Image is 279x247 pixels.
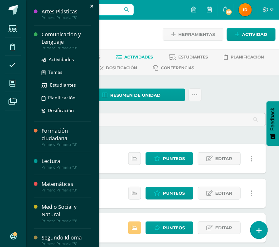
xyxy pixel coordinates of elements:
div: Formación ciudadana [42,127,91,142]
div: Primero Primaria "B" [42,188,91,192]
span: Planificación [48,94,76,101]
a: Formación ciudadanaPrimero Primaria "B" [42,127,91,147]
button: Feedback - Mostrar encuesta [267,101,279,146]
a: Comunicación y LenguajePrimero Primaria "B" [42,31,91,50]
div: Primero Primaria "B" [42,219,91,223]
div: Primero Primaria "B" [42,46,91,50]
div: Lectura [42,157,91,165]
a: Artes PlásticasPrimero Primaria "B" [42,8,91,20]
div: Primero Primaria "B" [42,165,91,170]
span: Estudiantes [50,82,76,88]
span: Temas [48,69,62,75]
div: Artes Plásticas [42,8,91,15]
a: Segundo IdiomaPrimero Primaria "B" [42,234,91,246]
a: LecturaPrimero Primaria "B" [42,157,91,170]
span: Dosificación [48,107,74,113]
span: Actividades [49,56,74,62]
div: Matemáticas [42,180,91,188]
a: Temas [42,68,91,76]
div: Primero Primaria "B" [42,15,91,20]
div: Comunicación y Lenguaje [42,31,91,46]
a: Estudiantes [42,81,91,89]
a: Dosificación [42,107,91,114]
div: Medio Social y Natural [42,203,91,218]
span: Feedback [270,108,276,131]
div: Primero Primaria "B" [42,142,91,147]
div: Segundo Idioma [42,234,91,241]
a: Planificación [42,94,91,101]
div: Primero Primaria "B" [42,241,91,246]
a: Actividades [42,56,91,63]
a: MatemáticasPrimero Primaria "B" [42,180,91,192]
a: Medio Social y NaturalPrimero Primaria "B" [42,203,91,223]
